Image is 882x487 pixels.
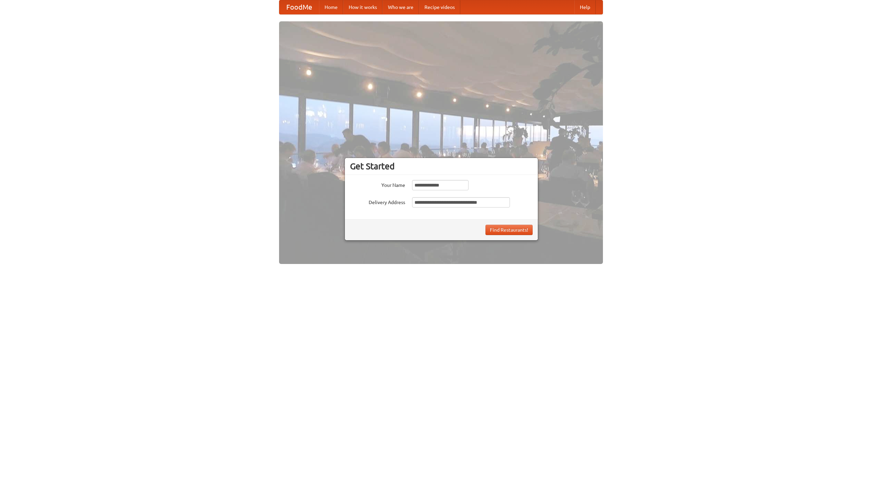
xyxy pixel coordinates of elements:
a: How it works [343,0,382,14]
a: Recipe videos [419,0,460,14]
a: Help [574,0,596,14]
a: FoodMe [279,0,319,14]
button: Find Restaurants! [485,225,533,235]
a: Home [319,0,343,14]
label: Delivery Address [350,197,405,206]
a: Who we are [382,0,419,14]
label: Your Name [350,180,405,189]
h3: Get Started [350,161,533,171]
